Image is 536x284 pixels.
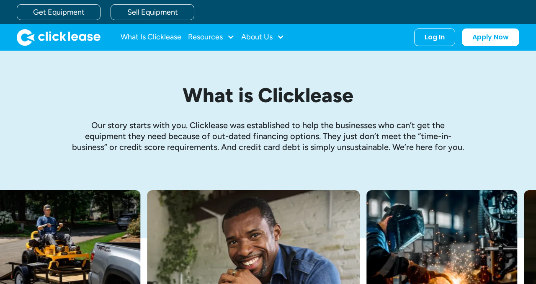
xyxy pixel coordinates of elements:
[17,29,100,46] a: home
[425,33,445,41] div: Log In
[241,29,284,46] div: About Us
[462,28,519,46] a: Apply Now
[71,84,465,106] h1: What is Clicklease
[111,4,194,20] a: Sell Equipment
[71,120,465,152] p: Our story starts with you. Clicklease was established to help the businesses who can’t get the eq...
[188,29,234,46] div: Resources
[17,4,100,20] a: Get Equipment
[17,29,100,46] img: Clicklease logo
[121,29,181,46] a: What Is Clicklease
